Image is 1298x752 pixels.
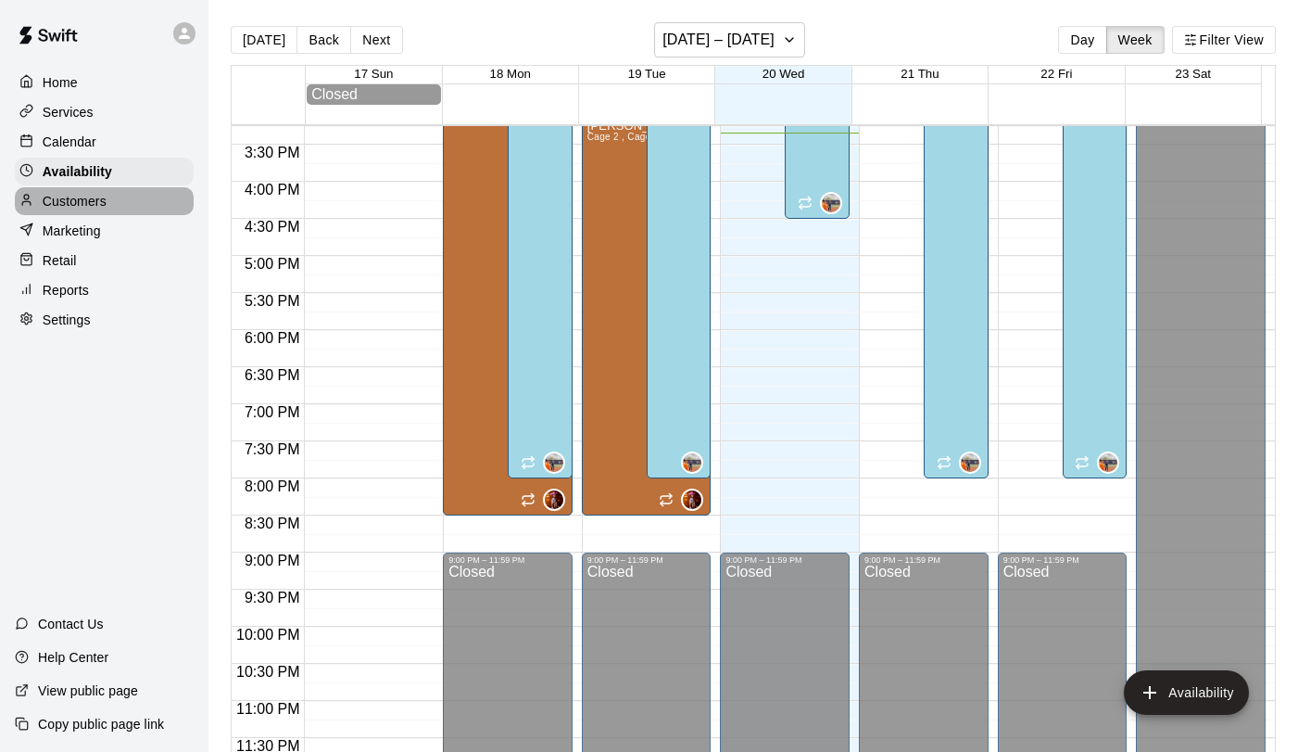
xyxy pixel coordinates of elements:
button: Next [350,26,402,54]
span: 4:00 PM [240,182,305,198]
button: Day [1058,26,1106,54]
span: Cage 2 , Cage 1, Cage 3 [587,132,697,142]
img: Kailee Powell [822,194,840,212]
button: Filter View [1172,26,1276,54]
span: Recurring availability [798,196,813,210]
img: Kailee Powell [683,453,701,472]
div: 2:00 PM – 8:30 PM: Available [443,33,573,516]
div: Kailee Powell [820,192,842,214]
span: 9:00 PM [240,553,305,568]
img: Kaitlyn Lim [683,491,701,509]
span: 6:30 PM [240,367,305,383]
span: 3:30 PM [240,145,305,160]
button: 21 Thu [901,67,939,81]
p: Marketing [43,222,101,240]
span: 7:00 PM [240,404,305,420]
img: Kailee Powell [1099,453,1117,472]
p: Customers [43,192,107,210]
div: 9:00 PM – 11:59 PM [448,555,567,565]
span: 10:30 PM [232,664,304,680]
button: 18 Mon [490,67,531,81]
img: Kaitlyn Lim [545,491,563,509]
span: 10:00 PM [232,627,304,643]
div: Kailee Powell [959,452,981,474]
p: Contact Us [38,615,104,633]
p: Services [43,103,94,121]
p: Home [43,73,78,92]
div: 3:00 PM – 8:30 PM: Available [582,108,712,516]
button: [DATE] – [DATE] [654,22,805,57]
button: add [1124,670,1249,715]
button: Back [296,26,351,54]
span: 8:30 PM [240,516,305,531]
div: Kaitlyn Lim [681,489,703,511]
a: Marketing [15,217,194,245]
span: 5:30 PM [240,293,305,309]
span: Recurring availability [659,492,674,507]
div: 9:00 PM – 11:59 PM [864,555,983,565]
button: 22 Fri [1040,67,1072,81]
span: Recurring availability [1075,455,1090,470]
div: 9:00 PM – 11:59 PM [587,555,706,565]
h6: [DATE] – [DATE] [662,27,775,53]
p: Availability [43,162,112,181]
p: Settings [43,311,91,329]
p: View public page [38,682,138,700]
span: 7:30 PM [240,441,305,457]
p: Calendar [43,133,96,151]
div: Closed [311,86,436,103]
div: Kailee Powell [543,452,565,474]
button: 23 Sat [1176,67,1212,81]
button: 17 Sun [354,67,393,81]
button: [DATE] [231,26,297,54]
span: 11:00 PM [232,701,304,717]
a: Services [15,98,194,126]
a: Availability [15,158,194,185]
span: Recurring availability [521,492,536,507]
a: Retail [15,247,194,274]
span: 5:00 PM [240,256,305,272]
a: Reports [15,276,194,304]
p: Retail [43,251,77,270]
a: Calendar [15,128,194,156]
span: 4:30 PM [240,219,305,235]
div: 9:00 PM – 11:59 PM [725,555,844,565]
p: Copy public page link [38,715,164,733]
button: Week [1106,26,1165,54]
p: Reports [43,281,89,300]
div: Kailee Powell [681,452,703,474]
p: Help Center [38,648,108,667]
a: Settings [15,306,194,334]
a: Home [15,69,194,96]
span: 8:00 PM [240,478,305,494]
button: 20 Wed [762,67,805,81]
span: 9:30 PM [240,590,305,605]
a: Customers [15,187,194,215]
span: 6:00 PM [240,330,305,346]
button: 19 Tue [628,67,666,81]
img: Kailee Powell [961,453,979,472]
div: Kailee Powell [1097,452,1119,474]
div: 9:00 PM – 11:59 PM [1003,555,1122,565]
span: Recurring availability [937,455,951,470]
span: Recurring availability [521,455,536,470]
div: Kaitlyn Lim [543,489,565,511]
img: Kailee Powell [545,453,563,472]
